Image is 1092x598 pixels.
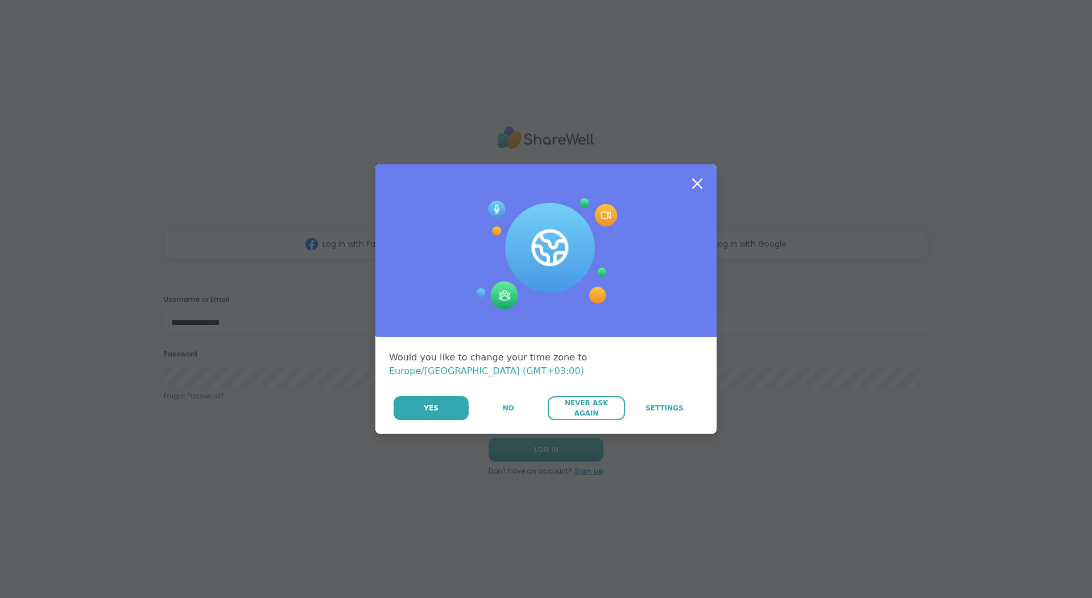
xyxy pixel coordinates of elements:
[553,398,619,418] span: Never Ask Again
[646,403,684,413] span: Settings
[389,351,703,378] div: Would you like to change your time zone to
[389,366,584,376] span: Europe/[GEOGRAPHIC_DATA] (GMT+03:00)
[394,396,469,420] button: Yes
[470,396,547,420] button: No
[475,198,617,310] img: Session Experience
[424,403,439,413] span: Yes
[626,396,703,420] a: Settings
[503,403,514,413] span: No
[548,396,624,420] button: Never Ask Again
